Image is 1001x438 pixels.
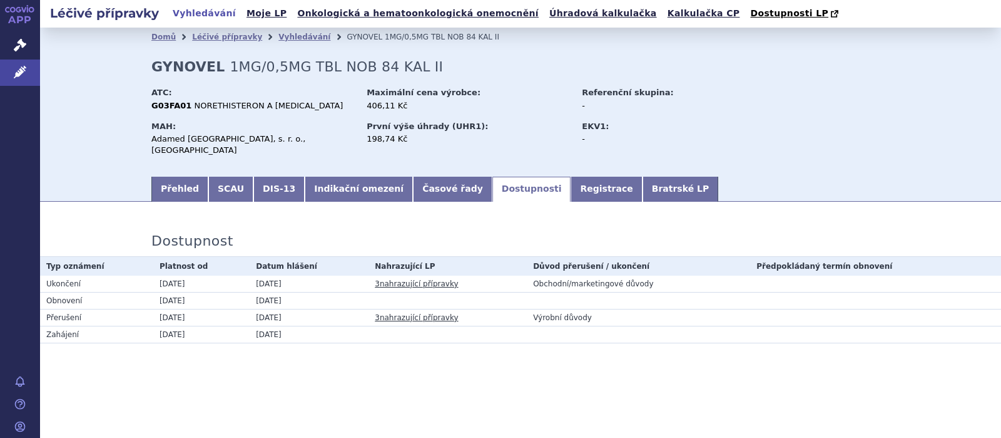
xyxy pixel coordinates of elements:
[151,233,233,249] h3: Dostupnost
[750,8,828,18] span: Dostupnosti LP
[582,133,723,145] div: -
[375,279,380,288] span: 3
[40,276,153,293] td: Ukončení
[250,309,368,326] td: [DATE]
[250,292,368,309] td: [DATE]
[153,309,250,326] td: [DATE]
[151,122,176,131] strong: MAH:
[40,292,153,309] td: Obnovení
[375,313,380,322] span: 3
[293,5,542,22] a: Onkologická a hematoonkologická onemocnění
[153,326,250,343] td: [DATE]
[367,133,570,145] div: 198,74 Kč
[367,122,488,131] strong: První výše úhrady (UHR1):
[368,257,527,276] th: Nahrazující LP
[40,4,169,22] h2: Léčivé přípravky
[367,100,570,112] div: 406,11 Kč
[492,177,571,202] a: Dostupnosti
[305,177,413,202] a: Indikační omezení
[347,33,382,41] span: GYNOVEL
[192,33,262,41] a: Léčivé přípravky
[527,309,750,326] td: Výrobní důvody
[571,177,642,202] a: Registrace
[582,100,723,112] div: -
[151,101,191,110] strong: G03FA01
[582,122,609,131] strong: EKV1:
[40,257,153,276] th: Typ oznámení
[153,292,250,309] td: [DATE]
[169,5,240,22] a: Vyhledávání
[153,257,250,276] th: Platnost od
[151,88,172,97] strong: ATC:
[385,33,499,41] span: 1MG/0,5MG TBL NOB 84 KAL II
[746,5,845,23] a: Dostupnosti LP
[664,5,744,22] a: Kalkulačka CP
[367,88,480,97] strong: Maximální cena výrobce:
[582,88,673,97] strong: Referenční skupina:
[413,177,492,202] a: Časové řady
[527,276,750,293] td: Obchodní/marketingové důvody
[40,309,153,326] td: Přerušení
[40,326,153,343] td: Zahájení
[527,257,750,276] th: Důvod přerušení / ukončení
[194,101,343,110] span: NORETHISTERON A [MEDICAL_DATA]
[253,177,305,202] a: DIS-13
[151,33,176,41] a: Domů
[375,279,458,288] a: 3nahrazující přípravky
[151,133,355,156] div: Adamed [GEOGRAPHIC_DATA], s. r. o., [GEOGRAPHIC_DATA]
[153,276,250,293] td: [DATE]
[546,5,661,22] a: Úhradová kalkulačka
[243,5,290,22] a: Moje LP
[151,177,208,202] a: Přehled
[250,257,368,276] th: Datum hlášení
[151,59,225,75] strong: GYNOVEL
[230,59,443,75] span: 1MG/0,5MG TBL NOB 84 KAL II
[750,257,1001,276] th: Předpokládaný termín obnovení
[250,326,368,343] td: [DATE]
[643,177,718,202] a: Bratrské LP
[250,276,368,293] td: [DATE]
[375,313,458,322] a: 3nahrazující přípravky
[208,177,253,202] a: SCAU
[278,33,330,41] a: Vyhledávání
